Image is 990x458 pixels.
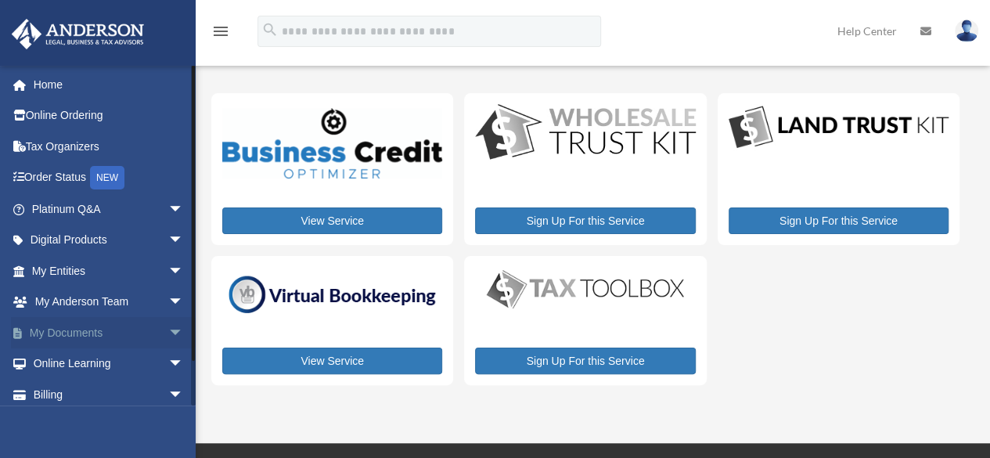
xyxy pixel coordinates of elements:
[168,255,200,287] span: arrow_drop_down
[11,379,207,410] a: Billingarrow_drop_down
[11,131,207,162] a: Tax Organizers
[11,193,207,225] a: Platinum Q&Aarrow_drop_down
[261,21,279,38] i: search
[729,207,949,234] a: Sign Up For this Service
[11,162,207,194] a: Order StatusNEW
[168,379,200,411] span: arrow_drop_down
[475,104,695,162] img: WS-Trust-Kit-lgo-1.jpg
[11,100,207,132] a: Online Ordering
[955,20,978,42] img: User Pic
[168,193,200,225] span: arrow_drop_down
[7,19,149,49] img: Anderson Advisors Platinum Portal
[90,166,124,189] div: NEW
[222,207,442,234] a: View Service
[11,225,200,256] a: Digital Productsarrow_drop_down
[168,287,200,319] span: arrow_drop_down
[11,255,207,287] a: My Entitiesarrow_drop_down
[168,225,200,257] span: arrow_drop_down
[168,348,200,380] span: arrow_drop_down
[168,317,200,349] span: arrow_drop_down
[11,69,207,100] a: Home
[11,287,207,318] a: My Anderson Teamarrow_drop_down
[11,348,207,380] a: Online Learningarrow_drop_down
[475,348,695,374] a: Sign Up For this Service
[729,104,949,151] img: LandTrust_lgo-1.jpg
[222,348,442,374] a: View Service
[11,317,207,348] a: My Documentsarrow_drop_down
[475,207,695,234] a: Sign Up For this Service
[211,22,230,41] i: menu
[211,27,230,41] a: menu
[475,267,695,311] img: taxtoolbox_new-1.webp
